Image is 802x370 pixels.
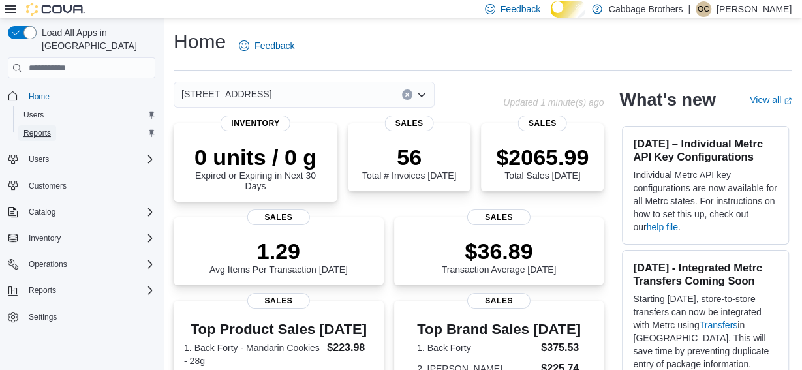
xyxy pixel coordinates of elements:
[184,144,327,191] div: Expired or Expiring in Next 30 Days
[23,151,54,167] button: Users
[385,116,434,131] span: Sales
[609,1,683,17] p: Cabbage Brothers
[221,116,290,131] span: Inventory
[362,144,456,181] div: Total # Invoices [DATE]
[698,1,709,17] span: OC
[3,255,161,273] button: Operations
[3,176,161,195] button: Customers
[3,150,161,168] button: Users
[784,97,792,105] svg: External link
[23,309,62,325] a: Settings
[750,95,792,105] a: View allExternal link
[29,91,50,102] span: Home
[23,230,155,246] span: Inventory
[13,124,161,142] button: Reports
[442,238,557,275] div: Transaction Average [DATE]
[209,238,348,275] div: Avg Items Per Transaction [DATE]
[29,154,49,164] span: Users
[23,256,72,272] button: Operations
[541,340,581,356] dd: $375.53
[29,285,56,296] span: Reports
[23,89,55,104] a: Home
[184,341,322,367] dt: 1. Back Forty - Mandarin Cookies - 28g
[23,309,155,325] span: Settings
[184,322,373,337] h3: Top Product Sales [DATE]
[699,320,737,330] a: Transfers
[442,238,557,264] p: $36.89
[37,26,155,52] span: Load All Apps in [GEOGRAPHIC_DATA]
[18,107,155,123] span: Users
[29,259,67,270] span: Operations
[688,1,690,17] p: |
[23,128,51,138] span: Reports
[23,177,155,194] span: Customers
[13,106,161,124] button: Users
[3,86,161,105] button: Home
[234,33,300,59] a: Feedback
[18,125,155,141] span: Reports
[23,151,155,167] span: Users
[619,89,715,110] h2: What's new
[23,87,155,104] span: Home
[254,39,294,52] span: Feedback
[23,204,155,220] span: Catalog
[23,230,66,246] button: Inventory
[26,3,85,16] img: Cova
[23,178,72,194] a: Customers
[23,204,61,220] button: Catalog
[633,137,778,163] h3: [DATE] – Individual Metrc API Key Configurations
[29,312,57,322] span: Settings
[417,341,536,354] dt: 1. Back Forty
[467,293,530,309] span: Sales
[247,209,310,225] span: Sales
[29,207,55,217] span: Catalog
[362,144,456,170] p: 56
[417,322,581,337] h3: Top Brand Sales [DATE]
[181,86,271,102] span: [STREET_ADDRESS]
[174,29,226,55] h1: Home
[402,89,412,100] button: Clear input
[18,125,56,141] a: Reports
[184,144,327,170] p: 0 units / 0 g
[501,3,540,16] span: Feedback
[29,233,61,243] span: Inventory
[18,107,49,123] a: Users
[3,229,161,247] button: Inventory
[518,116,567,131] span: Sales
[633,168,778,234] p: Individual Metrc API key configurations are now available for all Metrc states. For instructions ...
[247,293,310,309] span: Sales
[416,89,427,100] button: Open list of options
[23,283,61,298] button: Reports
[209,238,348,264] p: 1.29
[696,1,711,17] div: Oliver Coppolino
[23,283,155,298] span: Reports
[327,340,373,356] dd: $223.98
[23,256,155,272] span: Operations
[496,144,589,170] p: $2065.99
[3,281,161,300] button: Reports
[3,307,161,326] button: Settings
[496,144,589,181] div: Total Sales [DATE]
[551,1,585,18] input: Dark Mode
[467,209,530,225] span: Sales
[717,1,792,17] p: [PERSON_NAME]
[29,181,67,191] span: Customers
[647,222,678,232] a: help file
[23,110,44,120] span: Users
[633,261,778,287] h3: [DATE] - Integrated Metrc Transfers Coming Soon
[503,97,604,108] p: Updated 1 minute(s) ago
[8,81,155,360] nav: Complex example
[3,203,161,221] button: Catalog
